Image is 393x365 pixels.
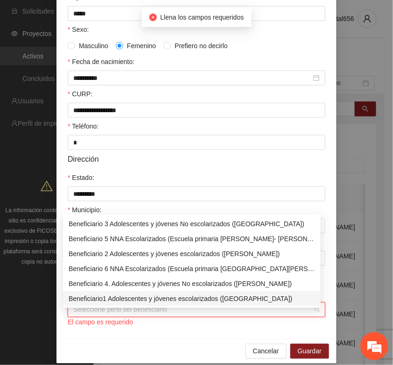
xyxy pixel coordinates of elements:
button: Cancelar [246,344,287,359]
label: Estado: [68,172,94,183]
div: Beneficiario 2 Adolescentes y jóvenes escolarizados ([PERSON_NAME]) [69,249,315,259]
span: close-circle [149,14,157,21]
div: Beneficiario 4. Adolescentes y jóvenes No escolarizados ([PERSON_NAME]) [69,279,315,289]
div: Beneficiario 6 NNA Escolarizados (Escuela primaria Colegio Niños Héroes- Cuauhtémoc) [63,261,321,276]
span: Llena los campos requeridos [161,14,244,21]
div: Minimizar ventana de chat en vivo [153,5,175,27]
span: Prefiero no decirlo [171,41,232,51]
input: Apellido 2: [68,6,325,21]
label: Municipio: [68,205,101,215]
input: Perfil de beneficiario [73,303,313,317]
div: Chatee con nosotros ahora [49,48,157,60]
span: Femenino [123,41,160,51]
div: El campo es requerido [68,317,325,328]
input: CURP: [68,103,325,118]
input: Teléfono: [68,135,325,150]
div: Beneficiario1 Adolescentes y jóvenes escolarizados ([GEOGRAPHIC_DATA]) [69,293,315,304]
div: Beneficiario 3 Adolescentes y jóvenes No escolarizados ([GEOGRAPHIC_DATA]) [69,219,315,229]
span: Masculino [75,41,112,51]
label: CURP: [68,89,92,99]
input: Fecha de nacimiento: [73,73,311,83]
label: Sexo: [68,24,89,35]
span: Guardar [298,346,322,357]
div: Beneficiario1 Adolescentes y jóvenes escolarizados (Chihuahua) [63,291,321,306]
div: Beneficiario 2 Adolescentes y jóvenes escolarizados (Cuauhtémoc) [63,246,321,261]
span: Dirección [68,153,99,165]
div: Beneficiario 4. Adolescentes y jóvenes No escolarizados (Cuauhtémoc) [63,276,321,291]
div: Beneficiario 6 NNA Escolarizados (Escuela primaria [GEOGRAPHIC_DATA][PERSON_NAME]) [69,264,315,274]
div: Beneficiario 5 NNA Escolarizados (Escuela primaria [PERSON_NAME]- [PERSON_NAME]) [69,234,315,244]
span: Estamos en línea. [54,125,129,219]
label: Teléfono: [68,121,98,131]
span: Cancelar [253,346,279,357]
button: Guardar [290,344,329,359]
input: Estado: [68,186,325,201]
label: Fecha de nacimiento: [68,57,134,67]
textarea: Escriba su mensaje y pulse “Intro” [5,255,178,288]
div: Beneficiario 3 Adolescentes y jóvenes No escolarizados (Chihuahua) [63,216,321,231]
div: Beneficiario 5 NNA Escolarizados (Escuela primaria Elisa Griensen- Aquiles Serdán) [63,231,321,246]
